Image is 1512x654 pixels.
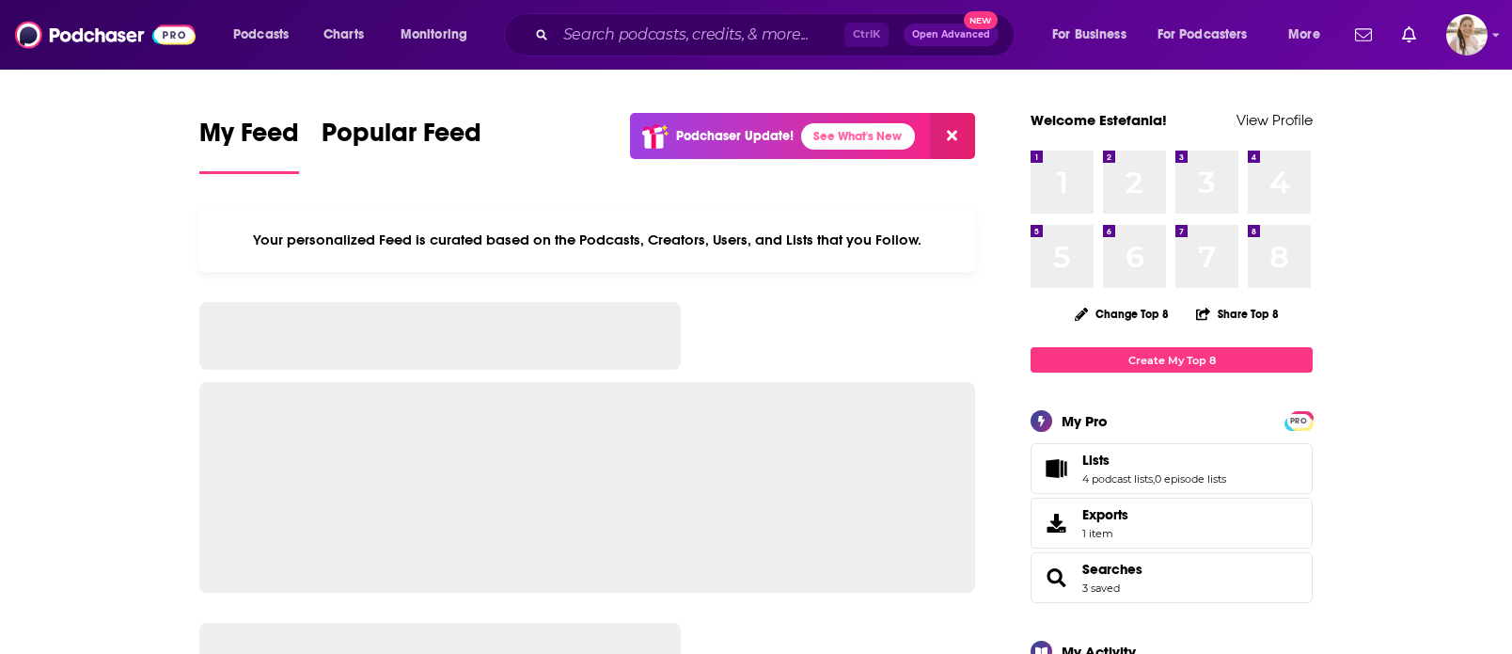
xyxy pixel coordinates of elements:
button: open menu [1039,20,1150,50]
a: 0 episode lists [1155,472,1226,486]
span: Podcasts [233,22,289,48]
img: Podchaser - Follow, Share and Rate Podcasts [15,17,196,53]
a: My Feed [199,117,299,174]
span: Exports [1082,506,1128,523]
img: User Profile [1446,14,1488,56]
a: 3 saved [1082,582,1120,595]
a: 4 podcast lists [1082,472,1153,486]
button: Share Top 8 [1195,295,1280,332]
a: Create My Top 8 [1031,347,1313,373]
span: Popular Feed [322,117,481,160]
span: Lists [1031,443,1313,494]
p: Podchaser Update! [676,128,794,144]
span: More [1288,22,1320,48]
div: Your personalized Feed is curated based on the Podcasts, Creators, Users, and Lists that you Follow. [199,208,975,272]
span: For Podcasters [1158,22,1248,48]
span: My Feed [199,117,299,160]
span: For Business [1052,22,1126,48]
a: Popular Feed [322,117,481,174]
button: open menu [387,20,492,50]
div: Search podcasts, credits, & more... [522,13,1032,56]
a: Exports [1031,498,1313,549]
span: Logged in as acquavie [1446,14,1488,56]
button: open menu [1275,20,1344,50]
span: Charts [323,22,364,48]
a: Searches [1082,561,1142,578]
span: Exports [1037,510,1075,536]
button: open menu [1145,20,1275,50]
a: PRO [1287,413,1310,427]
span: 1 item [1082,527,1128,540]
a: Welcome Estefania! [1031,111,1167,129]
input: Search podcasts, credits, & more... [556,20,844,50]
span: New [964,11,998,29]
a: Lists [1082,452,1226,469]
span: PRO [1287,414,1310,428]
a: See What's New [801,123,915,150]
a: Show notifications dropdown [1394,19,1424,51]
span: Ctrl K [844,23,889,47]
a: Searches [1037,565,1075,591]
span: Searches [1031,552,1313,603]
button: Open AdvancedNew [904,24,999,46]
span: Lists [1082,452,1110,469]
a: Charts [311,20,375,50]
a: Lists [1037,455,1075,482]
a: Show notifications dropdown [1347,19,1379,51]
button: Show profile menu [1446,14,1488,56]
span: Monitoring [401,22,467,48]
button: open menu [220,20,313,50]
div: My Pro [1062,412,1108,430]
span: Open Advanced [912,30,990,40]
button: Change Top 8 [1063,302,1180,326]
a: View Profile [1236,111,1313,129]
span: , [1153,472,1155,486]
